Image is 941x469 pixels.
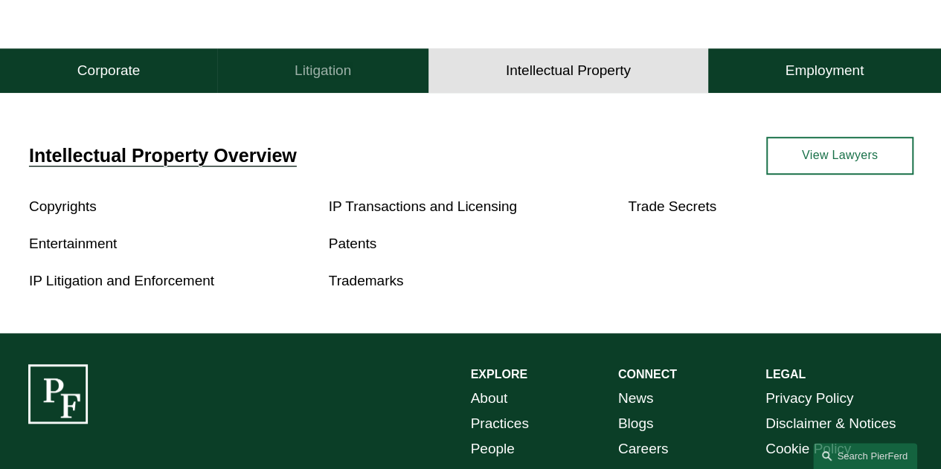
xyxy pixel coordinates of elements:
[628,198,716,214] a: Trade Secrets
[295,62,351,80] h4: Litigation
[29,273,214,288] a: IP Litigation and Enforcement
[77,62,141,80] h4: Corporate
[29,198,97,214] a: Copyrights
[329,198,517,214] a: IP Transactions and Licensing
[765,411,896,436] a: Disclaimer & Notices
[765,436,851,462] a: Cookie Policy
[813,443,917,469] a: Search this site
[29,145,297,166] a: Intellectual Property Overview
[471,368,527,381] strong: EXPLORE
[618,436,669,462] a: Careers
[618,411,654,436] a: Blogs
[471,411,529,436] a: Practices
[618,386,654,411] a: News
[766,137,913,175] a: View Lawyers
[618,368,677,381] strong: CONNECT
[765,386,853,411] a: Privacy Policy
[29,236,117,251] a: Entertainment
[785,62,864,80] h4: Employment
[765,368,806,381] strong: LEGAL
[329,273,404,288] a: Trademarks
[471,436,515,462] a: People
[471,386,508,411] a: About
[329,236,376,251] a: Patents
[506,62,631,80] h4: Intellectual Property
